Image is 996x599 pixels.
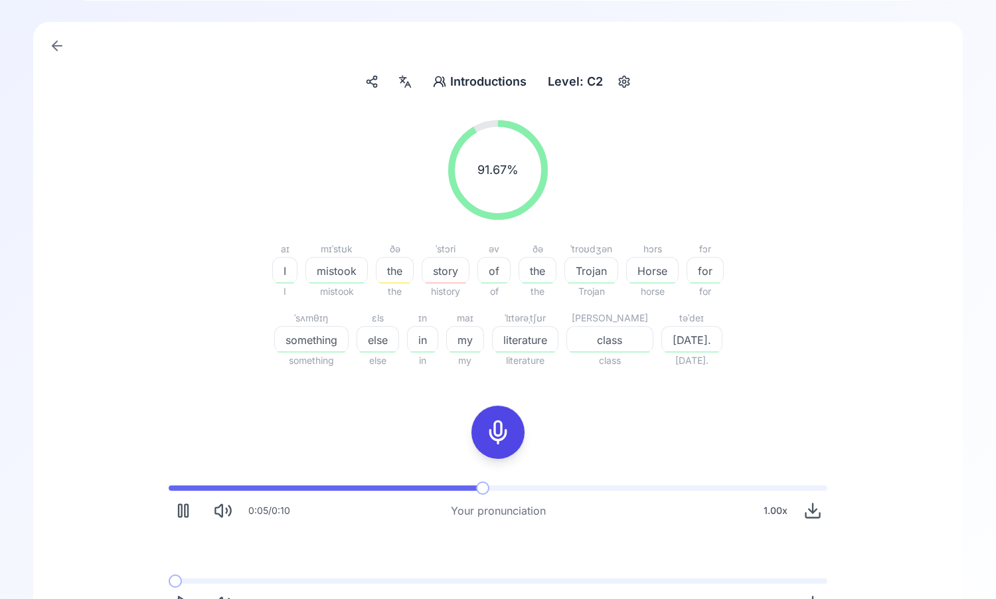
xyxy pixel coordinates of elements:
[493,332,558,348] span: literature
[305,284,368,299] span: mistook
[687,241,724,257] div: fɔr
[422,263,469,279] span: story
[446,310,484,326] div: maɪ
[565,263,618,279] span: Trojan
[272,241,297,257] div: aɪ
[274,353,349,369] span: something
[451,503,546,519] div: Your pronunciation
[422,241,469,257] div: ˈstɔri
[627,263,678,279] span: Horse
[422,257,469,284] button: story
[519,257,556,284] button: the
[477,284,511,299] span: of
[447,332,483,348] span: my
[566,353,653,369] span: class
[687,263,723,279] span: for
[758,497,793,524] div: 1.00 x
[273,263,297,279] span: I
[407,326,438,353] button: in
[428,70,532,94] button: Introductions
[376,263,413,279] span: the
[407,353,438,369] span: in
[477,241,511,257] div: əv
[661,310,722,326] div: təˈdeɪ
[376,284,414,299] span: the
[376,257,414,284] button: the
[450,72,527,91] span: Introductions
[661,353,722,369] span: [DATE].
[626,241,679,257] div: hɔrs
[357,326,399,353] button: else
[564,257,618,284] button: Trojan
[519,284,556,299] span: the
[274,326,349,353] button: something
[274,310,349,326] div: ˈsʌmθɪŋ
[446,353,484,369] span: my
[661,326,722,353] button: [DATE].
[492,353,558,369] span: literature
[566,310,653,326] div: [PERSON_NAME]
[492,310,558,326] div: ˈlɪtərəˌtʃʊr
[477,161,519,179] span: 91.67 %
[208,496,238,525] button: Mute
[478,263,510,279] span: of
[407,310,438,326] div: ɪn
[357,332,398,348] span: else
[169,496,198,525] button: Pause
[357,310,399,326] div: ɛls
[626,284,679,299] span: horse
[542,70,608,94] div: Level: C2
[626,257,679,284] button: Horse
[305,241,368,257] div: mɪˈstʊk
[376,241,414,257] div: ðə
[272,284,297,299] span: I
[564,284,618,299] span: Trojan
[566,326,653,353] button: class
[306,263,367,279] span: mistook
[542,70,635,94] button: Level: C2
[519,241,556,257] div: ðə
[662,332,722,348] span: [DATE].
[275,332,348,348] span: something
[305,257,368,284] button: mistook
[798,496,827,525] button: Download audio
[687,284,724,299] span: for
[567,332,653,348] span: class
[564,241,618,257] div: ˈtroʊdʒən
[357,353,399,369] span: else
[408,332,438,348] span: in
[477,257,511,284] button: of
[519,263,556,279] span: the
[492,326,558,353] button: literature
[446,326,484,353] button: my
[248,504,290,517] div: 0:05 / 0:10
[272,257,297,284] button: I
[422,284,469,299] span: history
[687,257,724,284] button: for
